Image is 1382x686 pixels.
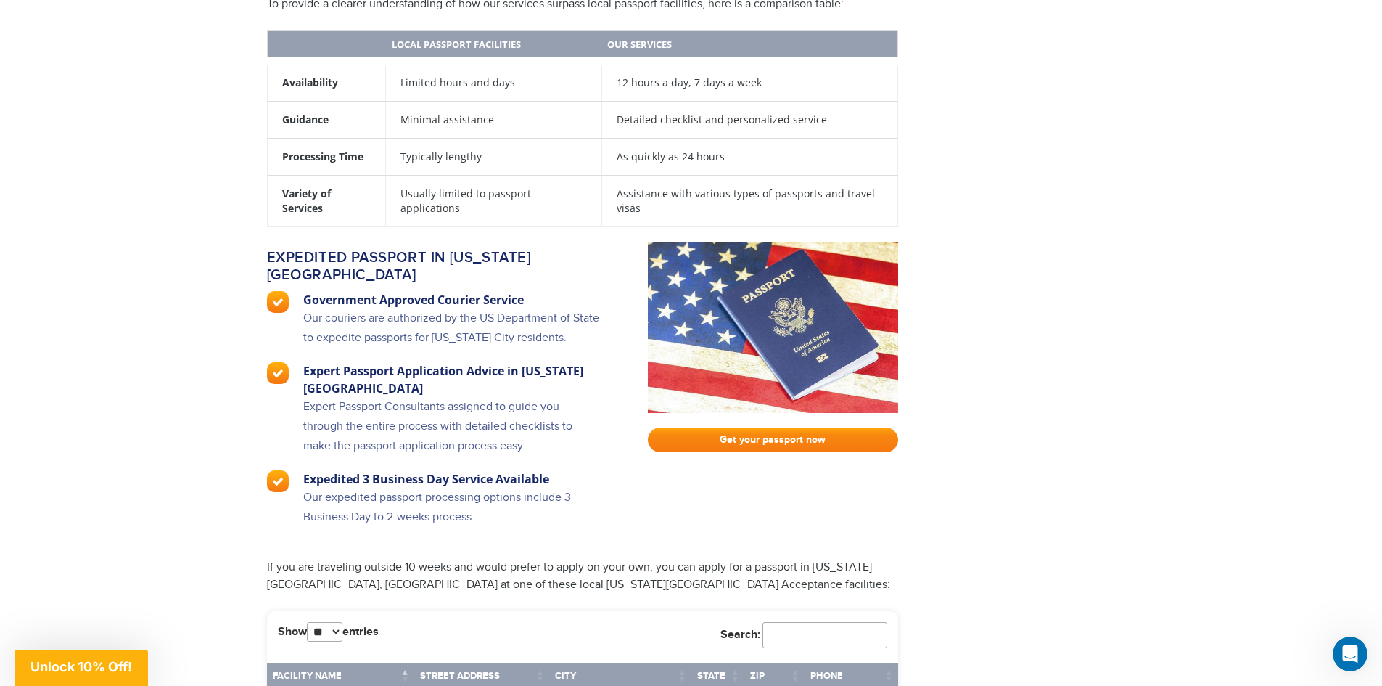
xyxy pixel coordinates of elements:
td: As quickly as 24 hours [601,138,897,175]
h3: Expert Passport Application Advice in [US_STATE][GEOGRAPHIC_DATA] [303,362,601,397]
p: Our expedited passport processing options include 3 Business Day to 2-weeks process. [303,488,601,542]
td: Assistance with various types of passports and travel visas [601,175,897,226]
img: passport-fast [648,242,898,413]
strong: Availability [282,75,338,89]
a: Expedited passport in [US_STATE][GEOGRAPHIC_DATA] Government Approved Courier Service Our courier... [267,242,626,542]
iframe: Intercom live chat [1333,637,1367,671]
input: Search: [762,622,887,648]
span: Unlock 10% Off! [30,659,132,674]
p: Our couriers are authorized by the US Department of State to expedite passports for [US_STATE] Ci... [303,309,601,362]
td: 12 hours a day, 7 days a week [601,61,897,102]
td: Minimal assistance [386,101,601,138]
select: Showentries [307,622,342,642]
strong: Guidance [282,113,329,126]
th: Our Services [601,30,897,61]
label: Show entries [278,622,379,642]
td: Typically lengthy [386,138,601,175]
td: Limited hours and days [386,61,601,102]
h2: Expedited passport in [US_STATE][GEOGRAPHIC_DATA] [267,249,601,284]
td: Detailed checklist and personalized service [601,101,897,138]
p: If you are traveling outside 10 weeks and would prefer to apply on your own, you can apply for a ... [267,559,898,594]
th: Local Passport Facilities [386,30,601,61]
strong: Variety of Services [282,187,331,215]
a: Get your passport now [648,428,898,452]
h3: Government Approved Courier Service [303,291,601,309]
p: Expert Passport Consultants assigned to guide you through the entire process with detailed checkl... [303,397,601,470]
td: Usually limited to passport applications [386,175,601,226]
strong: Processing Time [282,150,363,163]
div: Unlock 10% Off! [15,650,148,686]
label: Search: [720,622,887,648]
h3: Expedited 3 Business Day Service Available [303,470,601,488]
